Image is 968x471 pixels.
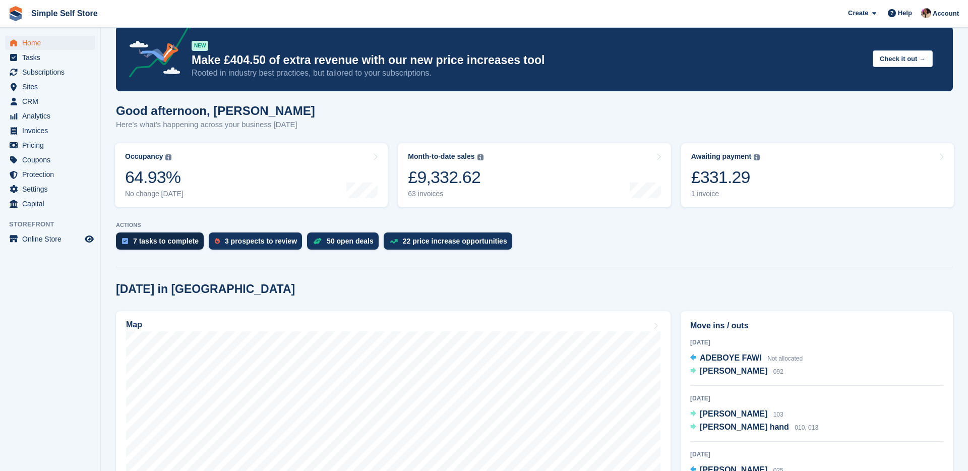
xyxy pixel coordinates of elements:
[125,167,184,188] div: 64.93%
[116,104,315,117] h1: Good afternoon, [PERSON_NAME]
[9,219,100,229] span: Storefront
[690,365,783,378] a: [PERSON_NAME] 092
[8,6,23,21] img: stora-icon-8386f47178a22dfd0bd8f6a31ec36ba5ce8667c1dd55bd0f319d3a0aa187defe.svg
[225,237,297,245] div: 3 prospects to review
[390,239,398,244] img: price_increase_opportunities-93ffe204e8149a01c8c9dc8f82e8f89637d9d84a8eef4429ea346261dce0b2c0.svg
[125,190,184,198] div: No change [DATE]
[754,154,760,160] img: icon-info-grey-7440780725fd019a000dd9b08b2336e03edf1995a4989e88bcd33f0948082b44.svg
[209,232,307,255] a: 3 prospects to review
[307,232,384,255] a: 50 open deals
[5,167,95,182] a: menu
[690,408,783,421] a: [PERSON_NAME] 103
[5,124,95,138] a: menu
[327,237,374,245] div: 50 open deals
[192,53,865,68] p: Make £404.50 of extra revenue with our new price increases tool
[690,394,943,403] div: [DATE]
[22,94,83,108] span: CRM
[408,167,483,188] div: £9,332.62
[125,152,163,161] div: Occupancy
[215,238,220,244] img: prospect-51fa495bee0391a8d652442698ab0144808aea92771e9ea1ae160a38d050c398.svg
[122,238,128,244] img: task-75834270c22a3079a89374b754ae025e5fb1db73e45f91037f5363f120a921f8.svg
[690,421,818,434] a: [PERSON_NAME] hand 010, 013
[22,50,83,65] span: Tasks
[700,409,767,418] span: [PERSON_NAME]
[921,8,931,18] img: Scott McCutcheon
[22,138,83,152] span: Pricing
[192,41,208,51] div: NEW
[5,65,95,79] a: menu
[700,423,789,431] span: [PERSON_NAME] hand
[22,167,83,182] span: Protection
[5,36,95,50] a: menu
[22,80,83,94] span: Sites
[477,154,483,160] img: icon-info-grey-7440780725fd019a000dd9b08b2336e03edf1995a4989e88bcd33f0948082b44.svg
[773,368,783,375] span: 092
[681,143,954,207] a: Awaiting payment £331.29 1 invoice
[83,233,95,245] a: Preview store
[5,80,95,94] a: menu
[795,424,818,431] span: 010, 013
[848,8,868,18] span: Create
[5,138,95,152] a: menu
[690,320,943,332] h2: Move ins / outs
[408,190,483,198] div: 63 invoices
[116,119,315,131] p: Here's what's happening across your business [DATE]
[5,50,95,65] a: menu
[165,154,171,160] img: icon-info-grey-7440780725fd019a000dd9b08b2336e03edf1995a4989e88bcd33f0948082b44.svg
[691,152,752,161] div: Awaiting payment
[22,124,83,138] span: Invoices
[22,197,83,211] span: Capital
[126,320,142,329] h2: Map
[403,237,507,245] div: 22 price increase opportunities
[22,65,83,79] span: Subscriptions
[192,68,865,79] p: Rooted in industry best practices, but tailored to your subscriptions.
[767,355,803,362] span: Not allocated
[5,182,95,196] a: menu
[5,109,95,123] a: menu
[120,24,191,81] img: price-adjustments-announcement-icon-8257ccfd72463d97f412b2fc003d46551f7dbcb40ab6d574587a9cd5c0d94...
[690,338,943,347] div: [DATE]
[22,232,83,246] span: Online Store
[700,354,762,362] span: ADEBOYE FAWI
[691,167,760,188] div: £331.29
[873,50,933,67] button: Check it out →
[22,182,83,196] span: Settings
[22,153,83,167] span: Coupons
[133,237,199,245] div: 7 tasks to complete
[5,94,95,108] a: menu
[116,282,295,296] h2: [DATE] in [GEOGRAPHIC_DATA]
[22,109,83,123] span: Analytics
[27,5,102,22] a: Simple Self Store
[5,153,95,167] a: menu
[690,352,803,365] a: ADEBOYE FAWI Not allocated
[933,9,959,19] span: Account
[22,36,83,50] span: Home
[773,411,783,418] span: 103
[5,197,95,211] a: menu
[116,232,209,255] a: 7 tasks to complete
[5,232,95,246] a: menu
[690,450,943,459] div: [DATE]
[384,232,517,255] a: 22 price increase opportunities
[116,222,953,228] p: ACTIONS
[115,143,388,207] a: Occupancy 64.93% No change [DATE]
[313,238,322,245] img: deal-1b604bf984904fb50ccaf53a9ad4b4a5d6e5aea283cecdc64d6e3604feb123c2.svg
[898,8,912,18] span: Help
[398,143,671,207] a: Month-to-date sales £9,332.62 63 invoices
[691,190,760,198] div: 1 invoice
[408,152,474,161] div: Month-to-date sales
[700,367,767,375] span: [PERSON_NAME]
